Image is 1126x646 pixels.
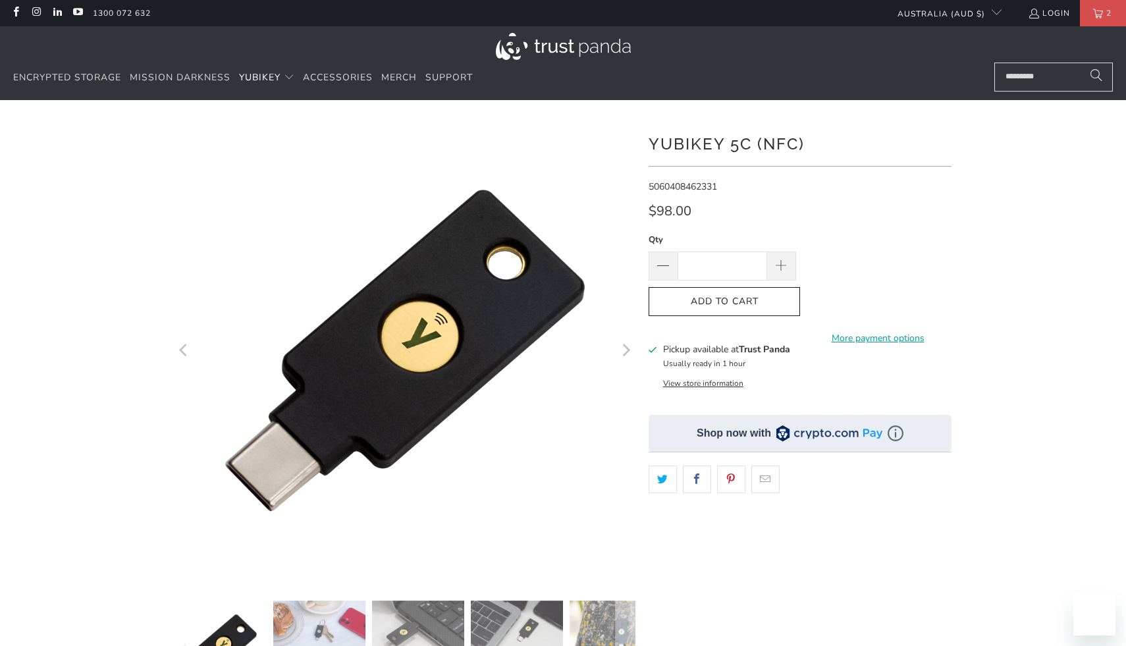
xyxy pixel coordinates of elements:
[649,202,691,220] span: $98.00
[1073,593,1115,635] iframe: Button to launch messaging window
[239,63,294,94] summary: YubiKey
[239,71,281,84] span: YubiKey
[13,63,473,94] nav: Translation missing: en.navigation.header.main_nav
[649,287,800,317] button: Add to Cart
[130,71,230,84] span: Mission Darkness
[697,426,771,441] div: Shop now with
[303,63,373,94] a: Accessories
[662,296,786,308] span: Add to Cart
[303,71,373,84] span: Accessories
[10,8,21,18] a: Trust Panda Australia on Facebook
[994,63,1113,92] input: Search...
[381,71,417,84] span: Merch
[683,466,711,493] a: Share this on Facebook
[425,71,473,84] span: Support
[1080,63,1113,92] button: Search
[649,232,796,247] label: Qty
[663,342,790,356] h3: Pickup available at
[649,130,952,156] h1: YubiKey 5C (NFC)
[663,378,743,389] button: View store information
[130,63,230,94] a: Mission Darkness
[51,8,63,18] a: Trust Panda Australia on LinkedIn
[93,6,151,20] a: 1300 072 632
[13,71,121,84] span: Encrypted Storage
[30,8,41,18] a: Trust Panda Australia on Instagram
[663,358,745,369] small: Usually ready in 1 hour
[649,466,677,493] a: Share this on Twitter
[174,120,635,581] a: YubiKey 5C (NFC) - Trust Panda
[649,180,717,193] span: 5060408462331
[425,63,473,94] a: Support
[72,8,83,18] a: Trust Panda Australia on YouTube
[717,466,745,493] a: Share this on Pinterest
[751,466,780,493] a: Email this to a friend
[496,33,631,60] img: Trust Panda Australia
[739,343,790,356] b: Trust Panda
[615,120,636,581] button: Next
[13,63,121,94] a: Encrypted Storage
[174,120,195,581] button: Previous
[1028,6,1070,20] a: Login
[381,63,417,94] a: Merch
[804,331,952,346] a: More payment options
